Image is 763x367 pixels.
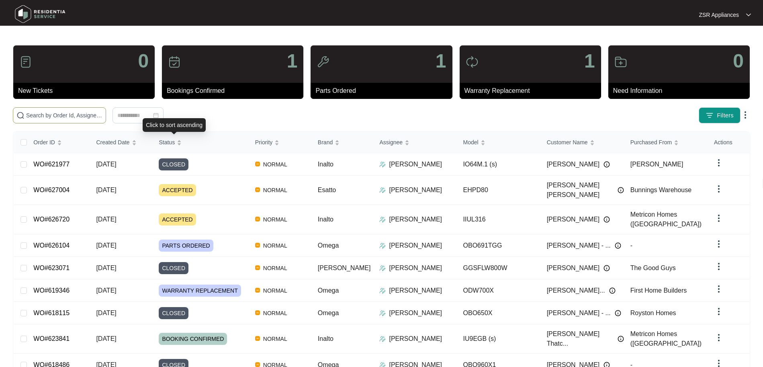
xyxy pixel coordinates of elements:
p: ZSR Appliances [699,11,739,19]
td: GGSFLW800W [457,257,540,279]
span: NORMAL [260,215,290,224]
span: [DATE] [96,264,116,271]
span: Brand [318,138,333,147]
span: CLOSED [159,158,188,170]
img: dropdown arrow [714,184,724,194]
p: [PERSON_NAME] [389,308,442,318]
span: Priority [255,138,273,147]
span: [DATE] [96,216,116,223]
span: NORMAL [260,241,290,250]
img: Vercel Logo [255,162,260,166]
img: dropdown arrow [714,333,724,342]
span: ACCEPTED [159,213,196,226]
p: [PERSON_NAME] [389,263,442,273]
span: Status [159,138,175,147]
span: [PERSON_NAME] [547,263,600,273]
img: Assigner Icon [379,216,386,223]
img: Info icon [609,287,616,294]
span: [PERSON_NAME] [630,161,683,168]
span: Filters [717,111,734,120]
td: OBO691TGG [457,234,540,257]
span: Purchased From [630,138,672,147]
img: dropdown arrow [714,307,724,316]
img: dropdown arrow [714,239,724,249]
img: Assigner Icon [379,187,386,193]
a: WO#623841 [33,335,70,342]
span: NORMAL [260,334,290,344]
img: Vercel Logo [255,187,260,192]
span: CLOSED [159,307,188,319]
a: WO#623071 [33,264,70,271]
img: Vercel Logo [255,310,260,315]
th: Brand [311,132,373,153]
span: PARTS ORDERED [159,240,213,252]
th: Order ID [27,132,90,153]
img: Assigner Icon [379,242,386,249]
th: Priority [249,132,311,153]
p: [PERSON_NAME] [389,215,442,224]
span: [DATE] [96,187,116,193]
th: Actions [708,132,749,153]
img: dropdown arrow [740,110,750,120]
span: [DATE] [96,242,116,249]
span: [PERSON_NAME] [547,160,600,169]
p: Parts Ordered [315,86,452,96]
img: icon [614,55,627,68]
img: filter icon [706,111,714,119]
p: 1 [287,51,298,71]
p: [PERSON_NAME] [389,286,442,295]
span: NORMAL [260,263,290,273]
span: [PERSON_NAME] - ... [547,308,611,318]
span: NORMAL [260,185,290,195]
span: ACCEPTED [159,184,196,196]
p: New Tickets [18,86,155,96]
img: dropdown arrow [714,158,724,168]
td: IO64M.1 (s) [457,153,540,176]
span: [DATE] [96,287,116,294]
p: 1 [436,51,446,71]
span: Metricon Homes ([GEOGRAPHIC_DATA]) [630,211,702,228]
img: Info icon [603,216,610,223]
span: Order ID [33,138,55,147]
span: First Home Builders [630,287,687,294]
img: Info icon [618,187,624,193]
img: residentia service logo [12,2,68,26]
img: Info icon [603,161,610,168]
span: Omega [318,242,339,249]
img: Assigner Icon [379,265,386,271]
span: [PERSON_NAME] Thatc... [547,329,614,349]
img: dropdown arrow [714,262,724,271]
img: dropdown arrow [746,13,751,17]
p: 0 [138,51,149,71]
span: [DATE] [96,335,116,342]
span: Esatto [318,187,336,193]
th: Model [457,132,540,153]
p: [PERSON_NAME] [389,160,442,169]
p: Warranty Replacement [464,86,601,96]
a: WO#621977 [33,161,70,168]
img: Vercel Logo [255,265,260,270]
button: filter iconFilters [699,107,740,123]
span: [DATE] [96,310,116,316]
span: WARRANTY REPLACEMENT [159,285,241,297]
a: WO#619346 [33,287,70,294]
input: Search by Order Id, Assignee Name, Customer Name, Brand and Model [26,111,102,120]
td: IIUL316 [457,205,540,234]
p: 0 [733,51,744,71]
img: search-icon [16,111,25,119]
span: Omega [318,287,339,294]
span: [PERSON_NAME] [547,215,600,224]
span: NORMAL [260,160,290,169]
span: [PERSON_NAME] - ... [547,241,611,250]
a: WO#627004 [33,187,70,193]
img: Info icon [618,336,624,342]
img: icon [317,55,329,68]
span: - [630,242,632,249]
img: Vercel Logo [255,288,260,293]
img: icon [466,55,479,68]
span: Omega [318,310,339,316]
span: Inalto [318,335,333,342]
img: Info icon [615,310,621,316]
span: NORMAL [260,286,290,295]
a: WO#626104 [33,242,70,249]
